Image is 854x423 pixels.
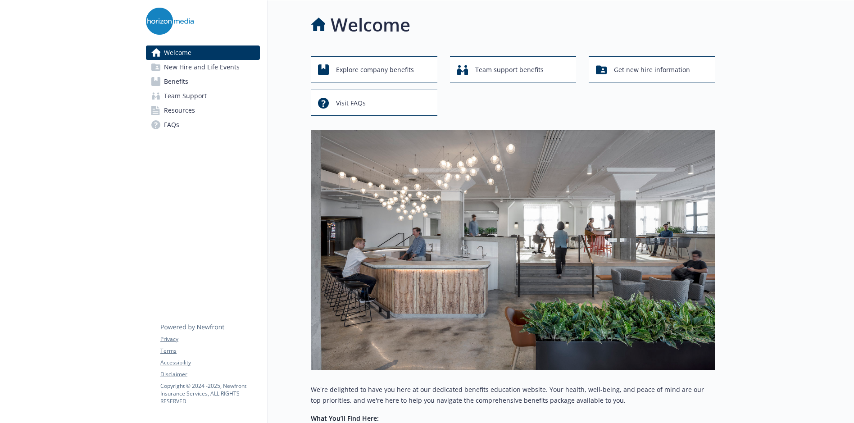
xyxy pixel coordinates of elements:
[146,89,260,103] a: Team Support
[164,103,195,118] span: Resources
[311,384,715,406] p: We're delighted to have you here at our dedicated benefits education website. Your health, well-b...
[311,130,715,370] img: overview page banner
[450,56,577,82] button: Team support benefits
[160,335,259,343] a: Privacy
[164,60,240,74] span: New Hire and Life Events
[336,95,366,112] span: Visit FAQs
[164,118,179,132] span: FAQs
[146,118,260,132] a: FAQs
[311,56,437,82] button: Explore company benefits
[160,359,259,367] a: Accessibility
[336,61,414,78] span: Explore company benefits
[146,45,260,60] a: Welcome
[146,74,260,89] a: Benefits
[311,90,437,116] button: Visit FAQs
[164,74,188,89] span: Benefits
[311,414,379,423] strong: What You’ll Find Here:
[164,89,207,103] span: Team Support
[331,11,410,38] h1: Welcome
[589,56,715,82] button: Get new hire information
[146,103,260,118] a: Resources
[164,45,191,60] span: Welcome
[146,60,260,74] a: New Hire and Life Events
[475,61,544,78] span: Team support benefits
[160,370,259,378] a: Disclaimer
[160,347,259,355] a: Terms
[614,61,690,78] span: Get new hire information
[160,382,259,405] p: Copyright © 2024 - 2025 , Newfront Insurance Services, ALL RIGHTS RESERVED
